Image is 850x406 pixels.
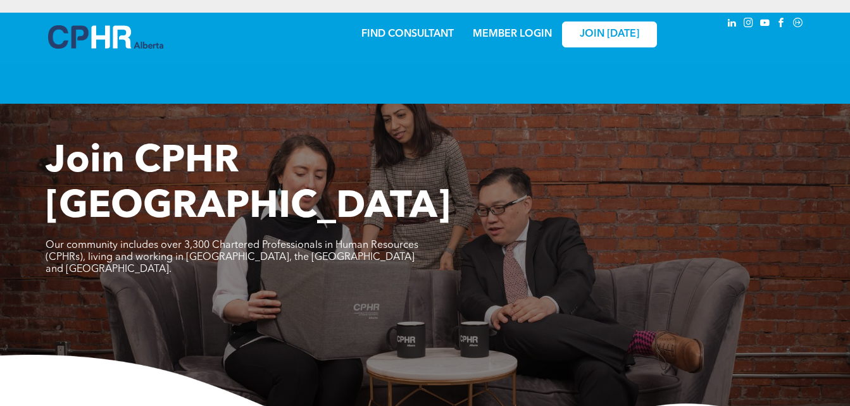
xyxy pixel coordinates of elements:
span: Join CPHR [GEOGRAPHIC_DATA] [46,143,451,226]
img: A blue and white logo for cp alberta [48,25,163,49]
a: youtube [758,16,772,33]
span: JOIN [DATE] [580,28,639,40]
a: facebook [775,16,789,33]
span: Our community includes over 3,300 Chartered Professionals in Human Resources (CPHRs), living and ... [46,240,418,274]
a: MEMBER LOGIN [473,29,552,39]
a: JOIN [DATE] [562,22,657,47]
a: linkedin [725,16,739,33]
a: instagram [742,16,756,33]
a: FIND CONSULTANT [361,29,454,39]
a: Social network [791,16,805,33]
